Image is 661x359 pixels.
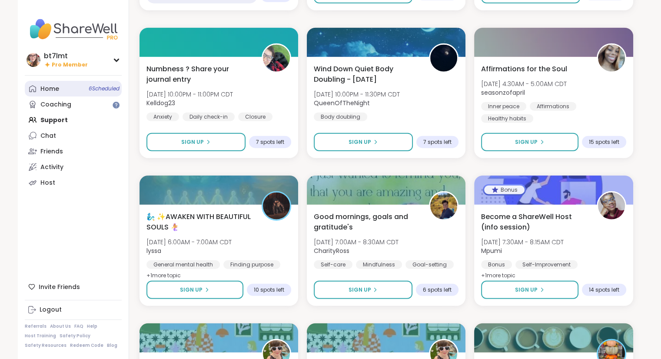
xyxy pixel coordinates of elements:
[40,85,59,93] div: Home
[430,45,457,72] img: QueenOfTheNight
[25,14,122,44] img: ShareWell Nav Logo
[530,102,576,111] div: Affirmations
[349,138,371,146] span: Sign Up
[27,53,40,67] img: bt7lmt
[25,81,122,96] a: Home6Scheduled
[481,281,578,299] button: Sign Up
[146,260,220,269] div: General mental health
[423,286,452,293] span: 6 spots left
[314,212,419,233] span: Good mornings, goals and gratitude's
[146,281,243,299] button: Sign Up
[146,64,252,85] span: Numbness ? Share your journal entry
[481,238,564,246] span: [DATE] 7:30AM - 8:15AM CDT
[50,323,71,329] a: About Us
[314,90,400,99] span: [DATE] 10:00PM - 11:30PM CDT
[314,281,412,299] button: Sign Up
[40,100,71,109] div: Coaching
[146,90,233,99] span: [DATE] 10:00PM - 11:00PM CDT
[146,212,252,233] span: 🧞‍♂️ ✨AWAKEN WITH BEAUTIFUL SOULS 🧜‍♀️
[146,133,246,151] button: Sign Up
[348,286,371,294] span: Sign Up
[515,260,578,269] div: Self-Improvement
[256,139,284,146] span: 7 spots left
[146,246,161,255] b: lyssa
[40,179,55,187] div: Host
[314,99,370,107] b: QueenOfTheNight
[40,147,63,156] div: Friends
[70,342,103,349] a: Redeem Code
[40,163,63,172] div: Activity
[146,113,179,121] div: Anxiety
[25,128,122,143] a: Chat
[314,260,352,269] div: Self-care
[113,102,120,109] iframe: Spotlight
[146,99,175,107] b: Kelldog23
[146,238,232,246] span: [DATE] 6:00AM - 7:00AM CDT
[25,159,122,175] a: Activity
[25,279,122,295] div: Invite Friends
[25,342,66,349] a: Safety Resources
[481,246,502,255] b: Mpumi
[223,260,280,269] div: Finding purpose
[481,212,587,233] span: Become a ShareWell Host (info session)
[515,286,538,294] span: Sign Up
[314,113,367,121] div: Body doubling
[25,175,122,190] a: Host
[314,64,419,85] span: Wind Down Quiet Body Doubling - [DATE]
[314,238,399,246] span: [DATE] 7:00AM - 8:30AM CDT
[183,113,235,121] div: Daily check-in
[589,139,619,146] span: 15 spots left
[481,260,512,269] div: Bonus
[25,143,122,159] a: Friends
[314,246,349,255] b: CharityRoss
[481,133,578,151] button: Sign Up
[181,138,204,146] span: Sign Up
[515,138,538,146] span: Sign Up
[25,323,47,329] a: Referrals
[481,80,567,88] span: [DATE] 4:30AM - 5:00AM CDT
[52,61,88,69] span: Pro Member
[314,133,413,151] button: Sign Up
[25,302,122,318] a: Logout
[356,260,402,269] div: Mindfulness
[25,96,122,112] a: Coaching
[74,323,83,329] a: FAQ
[238,113,272,121] div: Closure
[481,102,526,111] div: Inner peace
[60,333,90,339] a: Safety Policy
[589,286,619,293] span: 14 spots left
[598,45,625,72] img: seasonzofapril
[405,260,454,269] div: Goal-setting
[481,88,525,97] b: seasonzofapril
[107,342,117,349] a: Blog
[44,51,88,61] div: bt7lmt
[40,306,62,314] div: Logout
[25,333,56,339] a: Host Training
[180,286,203,294] span: Sign Up
[263,45,290,72] img: Kelldog23
[89,85,120,92] span: 6 Scheduled
[40,132,56,140] div: Chat
[481,64,567,74] span: Affirmations for the Soul
[430,193,457,219] img: CharityRoss
[598,193,625,219] img: Mpumi
[481,114,533,123] div: Healthy habits
[484,186,525,194] div: Bonus
[263,193,290,219] img: lyssa
[423,139,452,146] span: 7 spots left
[87,323,97,329] a: Help
[254,286,284,293] span: 10 spots left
